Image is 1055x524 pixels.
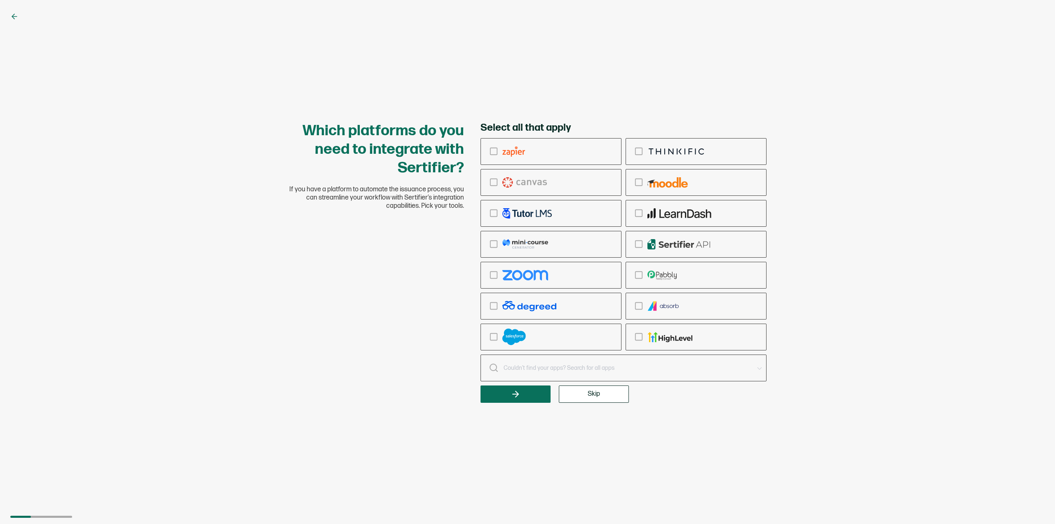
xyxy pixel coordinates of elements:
img: zoom [502,270,548,280]
img: api [647,239,710,249]
img: zapier [502,146,525,157]
span: Select all that apply [481,122,571,134]
input: Couldn’t find your apps? Search for all apps [481,355,767,381]
img: pabbly [647,270,677,280]
button: Skip [559,385,629,403]
img: gohighlevel [647,332,692,342]
div: checkbox-group [481,138,767,350]
img: degreed [502,301,556,311]
h1: Which platforms do you need to integrate with Sertifier? [288,122,464,177]
img: mcg [502,239,548,249]
img: moodle [647,177,688,188]
img: thinkific [647,146,706,157]
img: learndash [647,208,711,219]
img: tutor [502,208,552,219]
iframe: Chat Widget [1014,484,1055,524]
span: Skip [588,391,600,397]
img: salesforce [502,329,526,345]
img: absorb [647,301,680,311]
span: If you have a platform to automate the issuance process, you can streamline your workflow with Se... [288,186,464,210]
img: canvas [502,177,547,188]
